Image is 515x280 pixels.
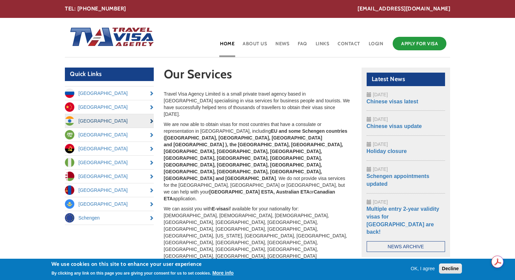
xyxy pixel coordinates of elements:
strong: EU and some Schengen countries ([GEOGRAPHIC_DATA], [GEOGRAPHIC_DATA], [GEOGRAPHIC_DATA] and [GEOG... [164,128,347,181]
a: FAQ [297,35,308,57]
a: [GEOGRAPHIC_DATA] [65,86,154,100]
strong: ESTA, [261,189,275,195]
a: Chinese visas update [367,123,422,129]
a: [GEOGRAPHIC_DATA] [65,128,154,142]
a: Login [368,35,384,57]
a: Holiday closure [367,148,407,154]
span: [DATE] [373,167,388,172]
p: We are now able to obtain visas for most countries that have a consulate or representation in [GE... [164,121,351,202]
a: News [275,35,290,57]
button: Decline [439,263,462,274]
strong: E-visas [212,206,228,211]
a: Schengen [65,211,154,225]
button: More info [212,270,234,276]
a: Chinese visas latest [367,99,418,104]
p: Travel Visa Agency Limited is a small private travel agency based in [GEOGRAPHIC_DATA] specialisi... [164,91,351,118]
a: Home [219,35,235,57]
h2: We use cookies on this site to enhance your user experience [51,260,234,268]
h1: Our Services [164,68,351,84]
span: [DATE] [373,199,388,205]
a: [GEOGRAPHIC_DATA] [65,197,154,211]
a: Contact [337,35,361,57]
a: News Archive [367,241,445,252]
a: Apply for Visa [393,37,446,50]
a: [GEOGRAPHIC_DATA] [65,142,154,155]
a: Schengen appointments updated [367,173,430,187]
strong: Australian ETA [276,189,310,195]
p: By clicking any link on this page you are giving your consent for us to set cookies. [51,271,211,276]
div: TEL: [PHONE_NUMBER] [65,5,450,13]
h2: Latest News [367,73,445,86]
span: [DATE] [373,117,388,122]
strong: [GEOGRAPHIC_DATA] [209,189,260,195]
a: [EMAIL_ADDRESS][DOMAIN_NAME] [358,5,450,13]
span: [DATE] [373,92,388,97]
img: Home [65,21,155,54]
a: [GEOGRAPHIC_DATA] [65,170,154,183]
a: [GEOGRAPHIC_DATA] [65,183,154,197]
a: About Us [242,35,268,57]
a: [GEOGRAPHIC_DATA] [65,100,154,114]
button: OK, I agree [408,265,438,272]
a: [GEOGRAPHIC_DATA] [65,114,154,128]
a: [GEOGRAPHIC_DATA] [65,156,154,169]
a: Links [315,35,330,57]
span: [DATE] [373,142,388,147]
a: Multiple entry 2-year validity visas for [GEOGRAPHIC_DATA] are back! [367,206,439,235]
